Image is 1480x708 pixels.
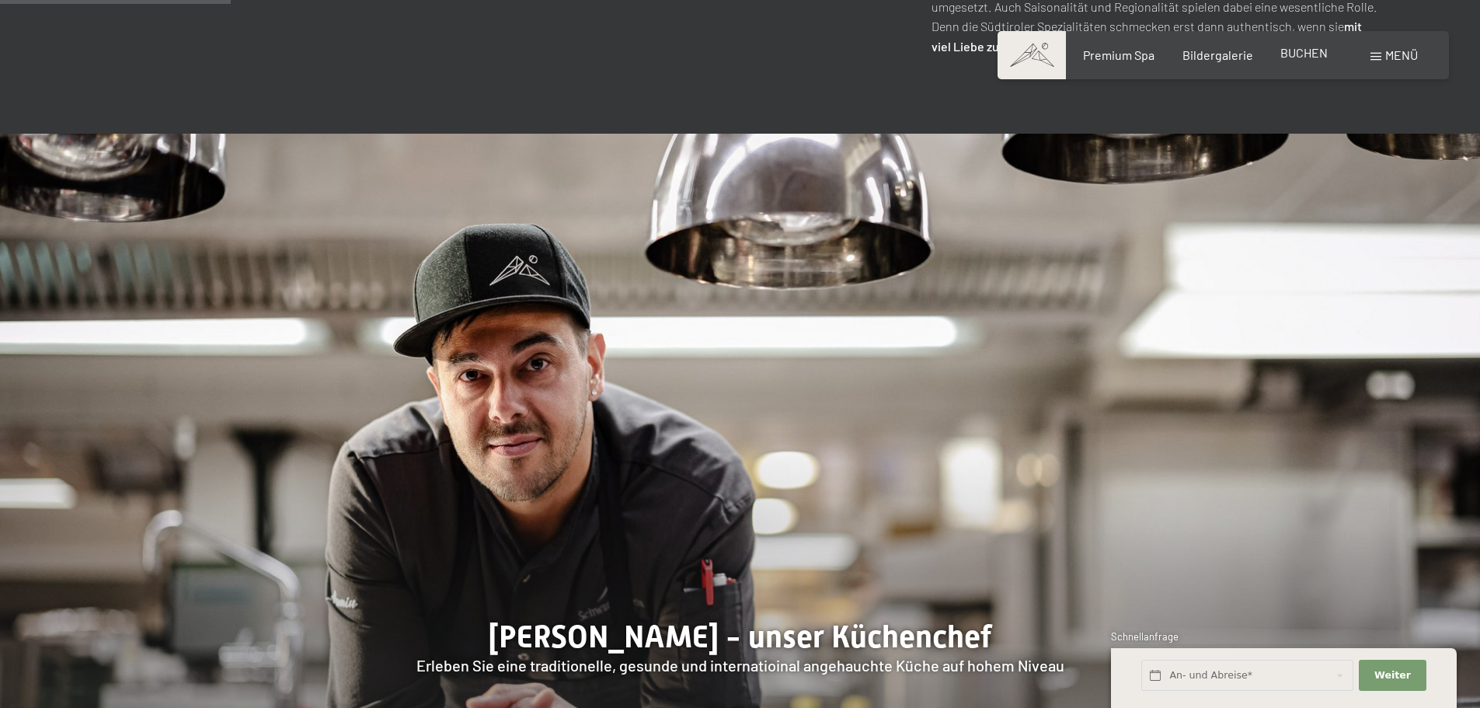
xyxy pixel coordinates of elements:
a: BUCHEN [1280,45,1328,60]
a: Bildergalerie [1182,47,1253,62]
span: Menü [1385,47,1418,62]
span: Schnellanfrage [1111,630,1179,643]
button: Weiter [1359,660,1426,692]
strong: mit viel Liebe zum Detail [932,19,1362,54]
a: Premium Spa [1083,47,1154,62]
span: Weiter [1374,668,1411,682]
